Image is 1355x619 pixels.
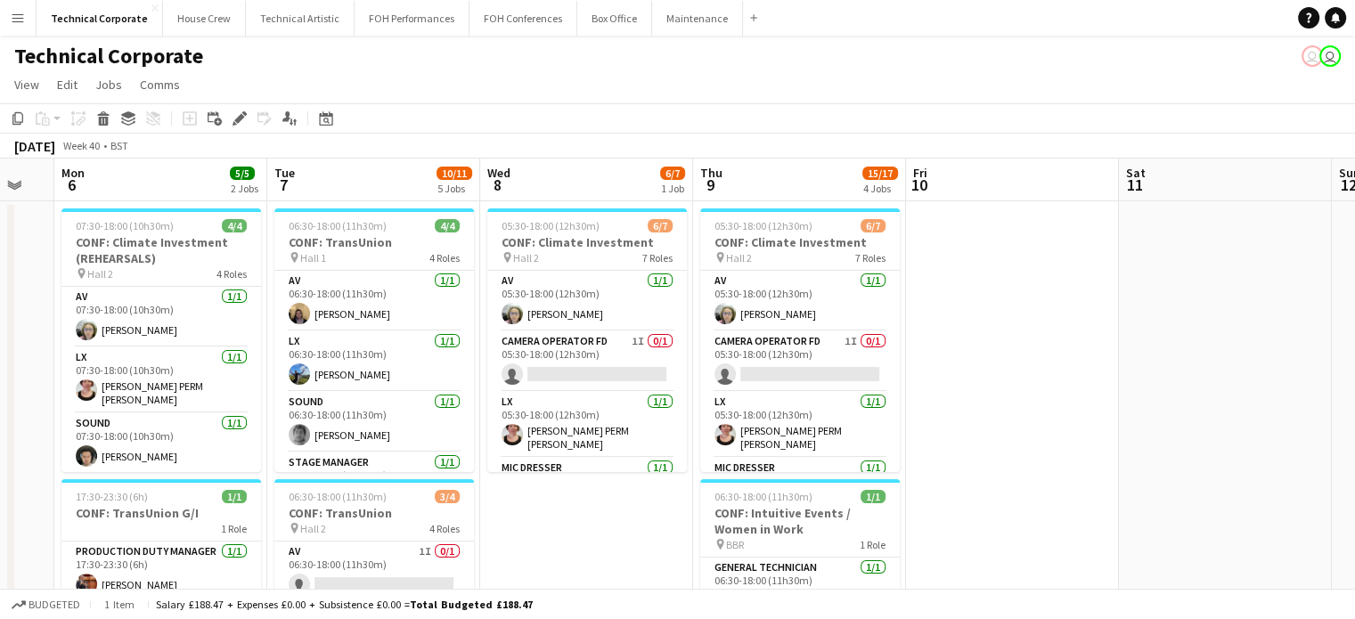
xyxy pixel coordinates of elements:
[98,598,141,611] span: 1 item
[410,598,533,611] span: Total Budgeted £188.47
[7,73,46,96] a: View
[156,598,533,611] div: Salary £188.47 + Expenses £0.00 + Subsistence £0.00 =
[140,77,180,93] span: Comms
[355,1,469,36] button: FOH Performances
[469,1,577,36] button: FOH Conferences
[652,1,743,36] button: Maintenance
[29,599,80,611] span: Budgeted
[1319,45,1341,67] app-user-avatar: Liveforce Admin
[163,1,246,36] button: House Crew
[133,73,187,96] a: Comms
[50,73,85,96] a: Edit
[577,1,652,36] button: Box Office
[14,43,203,69] h1: Technical Corporate
[95,77,122,93] span: Jobs
[9,595,83,615] button: Budgeted
[246,1,355,36] button: Technical Artistic
[110,139,128,152] div: BST
[57,77,78,93] span: Edit
[37,1,163,36] button: Technical Corporate
[14,77,39,93] span: View
[59,139,103,152] span: Week 40
[1302,45,1323,67] app-user-avatar: Liveforce Admin
[14,137,55,155] div: [DATE]
[88,73,129,96] a: Jobs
